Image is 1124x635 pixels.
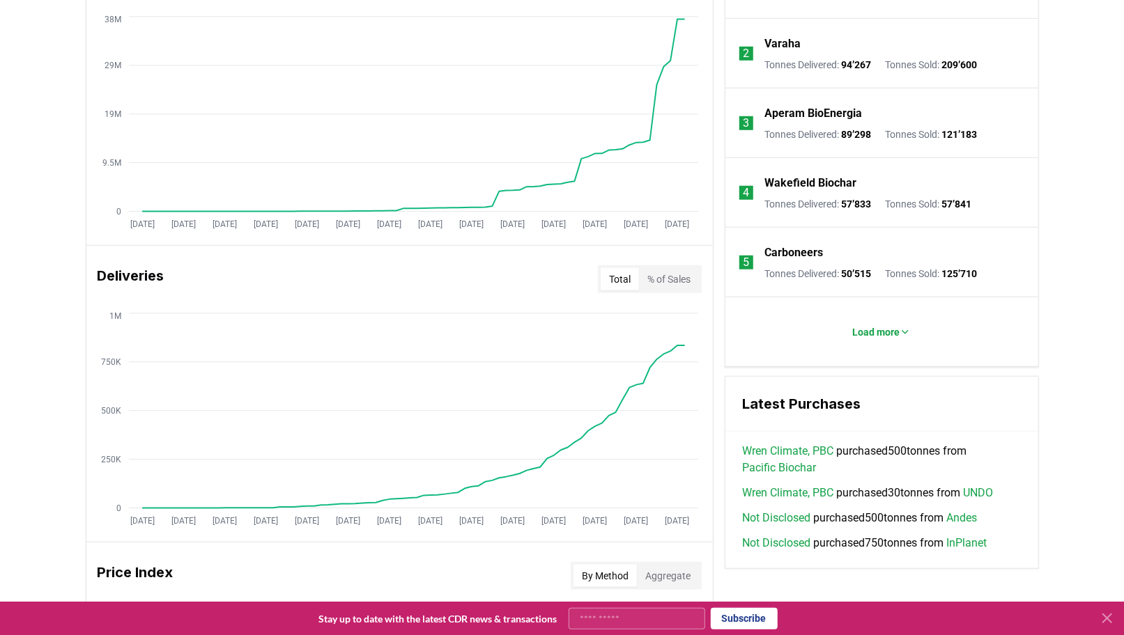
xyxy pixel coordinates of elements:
[130,219,155,229] tspan: [DATE]
[213,219,237,229] tspan: [DATE]
[639,268,699,290] button: % of Sales
[601,268,639,290] button: Total
[885,127,977,141] p: Tonnes Sold :
[841,318,922,346] button: Load more
[941,268,977,279] span: 125’710
[941,129,977,140] span: 121’183
[743,45,749,62] p: 2
[130,516,155,526] tspan: [DATE]
[98,265,164,293] h3: Deliveries
[941,198,971,210] span: 57’841
[171,516,196,526] tspan: [DATE]
[500,219,525,229] tspan: [DATE]
[104,15,121,24] tspan: 38M
[841,129,871,140] span: 89’298
[418,516,442,526] tspan: [DATE]
[764,267,871,281] p: Tonnes Delivered :
[541,219,566,229] tspan: [DATE]
[295,516,319,526] tspan: [DATE]
[885,58,977,72] p: Tonnes Sold :
[764,58,871,72] p: Tonnes Delivered :
[742,443,833,460] a: Wren Climate, PBC
[102,158,121,168] tspan: 9.5M
[764,244,823,261] a: Carboneers
[254,219,278,229] tspan: [DATE]
[885,267,977,281] p: Tonnes Sold :
[841,198,871,210] span: 57’833
[98,562,174,590] h3: Price Index
[213,516,237,526] tspan: [DATE]
[742,485,993,501] span: purchased 30 tonnes from
[852,325,900,339] p: Load more
[764,105,862,122] a: Aperam BioEnergia
[336,219,360,229] tspan: [DATE]
[624,516,648,526] tspan: [DATE]
[295,219,319,229] tspan: [DATE]
[459,516,484,526] tspan: [DATE]
[624,219,648,229] tspan: [DATE]
[573,565,637,587] button: By Method
[742,443,1022,476] span: purchased 500 tonnes from
[104,109,121,119] tspan: 19M
[665,516,690,526] tspan: [DATE]
[104,61,121,70] tspan: 29M
[743,254,749,271] p: 5
[946,510,977,526] a: Andes
[743,185,749,201] p: 4
[637,565,699,587] button: Aggregate
[743,115,749,132] p: 3
[665,219,690,229] tspan: [DATE]
[109,311,121,321] tspan: 1M
[764,175,856,191] a: Wakefield Biochar
[116,503,121,513] tspan: 0
[841,268,871,279] span: 50’515
[336,516,360,526] tspan: [DATE]
[459,219,484,229] tspan: [DATE]
[764,127,871,141] p: Tonnes Delivered :
[742,535,987,551] span: purchased 750 tonnes from
[254,516,278,526] tspan: [DATE]
[963,485,993,501] a: UNDO
[941,59,977,70] span: 209’600
[742,535,810,551] a: Not Disclosed
[583,516,607,526] tspan: [DATE]
[946,535,987,551] a: InPlanet
[742,485,833,501] a: Wren Climate, PBC
[377,219,401,229] tspan: [DATE]
[500,516,525,526] tspan: [DATE]
[377,516,401,526] tspan: [DATE]
[171,219,196,229] tspan: [DATE]
[841,59,871,70] span: 94’267
[100,455,121,464] tspan: 250K
[100,406,121,416] tspan: 500K
[742,510,810,526] a: Not Disclosed
[418,219,442,229] tspan: [DATE]
[764,197,871,211] p: Tonnes Delivered :
[742,460,816,476] a: Pacific Biochar
[541,516,566,526] tspan: [DATE]
[100,357,121,367] tspan: 750K
[742,510,977,526] span: purchased 500 tonnes from
[116,207,121,217] tspan: 0
[742,393,1022,414] h3: Latest Purchases
[583,219,607,229] tspan: [DATE]
[764,36,801,52] a: Varaha
[885,197,971,211] p: Tonnes Sold :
